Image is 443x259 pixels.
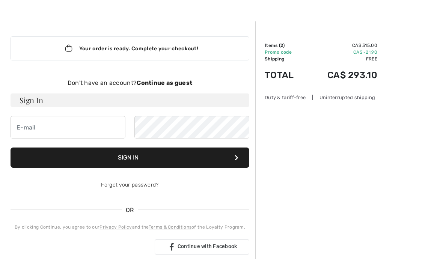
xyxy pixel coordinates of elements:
[137,79,192,86] strong: Continue as guest
[265,42,306,49] td: Items ( )
[149,224,191,230] a: Terms & Conditions
[306,56,377,62] td: Free
[11,224,249,230] div: By clicking Continue, you agree to our and the of the Loyalty Program.
[122,206,138,215] span: OR
[265,62,306,88] td: Total
[11,93,249,107] h3: Sign In
[11,78,249,87] div: Don't have an account?
[11,116,125,139] input: E-mail
[306,62,377,88] td: CA$ 293.10
[155,239,249,254] a: Continue with Facebook
[265,56,306,62] td: Shipping
[7,239,152,255] iframe: Sign in with Google Button
[11,36,249,60] div: Your order is ready. Complete your checkout!
[280,43,283,48] span: 2
[11,148,249,168] button: Sign In
[265,49,306,56] td: Promo code
[101,182,158,188] a: Forgot your password?
[306,49,377,56] td: CA$ -21.90
[265,94,377,101] div: Duty & tariff-free | Uninterrupted shipping
[178,243,237,249] span: Continue with Facebook
[11,239,149,255] div: Sign in with Google. Opens in new tab
[99,224,132,230] a: Privacy Policy
[306,42,377,49] td: CA$ 315.00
